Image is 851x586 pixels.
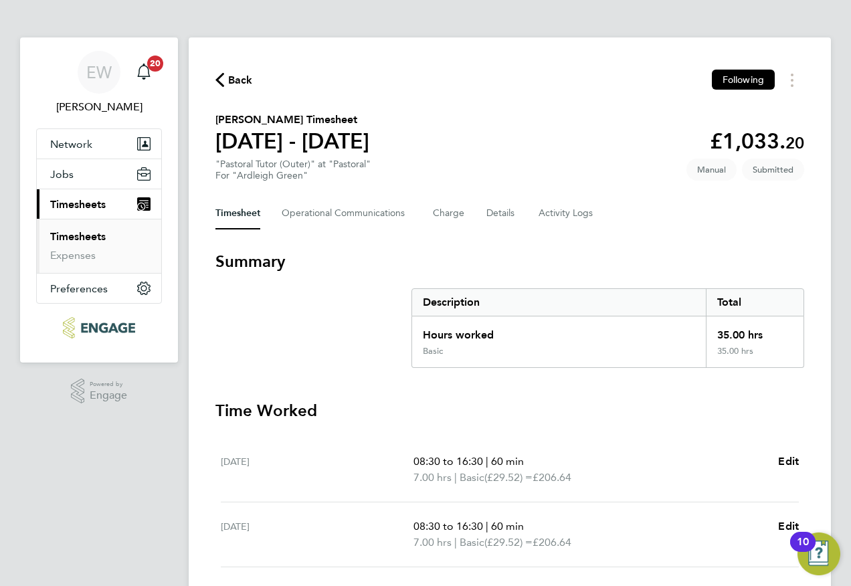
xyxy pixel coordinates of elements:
nav: Main navigation [20,37,178,363]
div: 35.00 hrs [706,346,803,367]
button: Charge [433,197,465,229]
button: Open Resource Center, 10 new notifications [797,532,840,575]
span: Engage [90,390,127,401]
a: Edit [778,454,799,470]
span: This timesheet is Submitted. [742,159,804,181]
div: Description [412,289,706,316]
a: Go to home page [36,317,162,338]
h2: [PERSON_NAME] Timesheet [215,112,369,128]
a: EW[PERSON_NAME] [36,51,162,115]
span: Emma Wood [36,99,162,115]
span: £206.64 [533,536,571,549]
div: 35.00 hrs [706,316,803,346]
span: 7.00 hrs [413,471,452,484]
span: | [454,471,457,484]
h1: [DATE] - [DATE] [215,128,369,155]
span: (£29.52) = [484,471,533,484]
div: Hours worked [412,316,706,346]
span: Powered by [90,379,127,390]
button: Preferences [37,274,161,303]
div: Basic [423,346,443,357]
a: Expenses [50,249,96,262]
h3: Time Worked [215,400,804,421]
button: Timesheets Menu [780,70,804,90]
span: Basic [460,534,484,551]
span: This timesheet was manually created. [686,159,737,181]
button: Back [215,72,253,88]
span: EW [86,64,112,81]
a: 20 [130,51,157,94]
a: Timesheets [50,230,106,243]
div: 10 [797,542,809,559]
span: Edit [778,520,799,532]
span: Basic [460,470,484,486]
button: Operational Communications [282,197,411,229]
div: [DATE] [221,518,413,551]
button: Following [712,70,775,90]
a: Powered byEngage [71,379,128,404]
span: | [454,536,457,549]
span: 60 min [491,455,524,468]
div: "Pastoral Tutor (Outer)" at "Pastoral" [215,159,371,181]
span: 7.00 hrs [413,536,452,549]
button: Timesheets [37,189,161,219]
span: Jobs [50,168,74,181]
span: Back [228,72,253,88]
button: Network [37,129,161,159]
img: ncclondon-logo-retina.png [63,317,134,338]
div: Timesheets [37,219,161,273]
span: | [486,520,488,532]
span: Timesheets [50,198,106,211]
span: 08:30 to 16:30 [413,455,483,468]
button: Jobs [37,159,161,189]
div: Total [706,289,803,316]
span: 20 [147,56,163,72]
h3: Summary [215,251,804,272]
span: Network [50,138,92,151]
span: £206.64 [533,471,571,484]
app-decimal: £1,033. [710,128,804,154]
button: Timesheet [215,197,260,229]
span: Following [723,74,764,86]
span: Preferences [50,282,108,295]
div: [DATE] [221,454,413,486]
div: For "Ardleigh Green" [215,170,371,181]
span: Edit [778,455,799,468]
span: | [486,455,488,468]
span: 20 [785,133,804,153]
a: Edit [778,518,799,534]
span: (£29.52) = [484,536,533,549]
span: 60 min [491,520,524,532]
span: 08:30 to 16:30 [413,520,483,532]
button: Details [486,197,517,229]
div: Summary [411,288,804,368]
button: Activity Logs [539,197,595,229]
